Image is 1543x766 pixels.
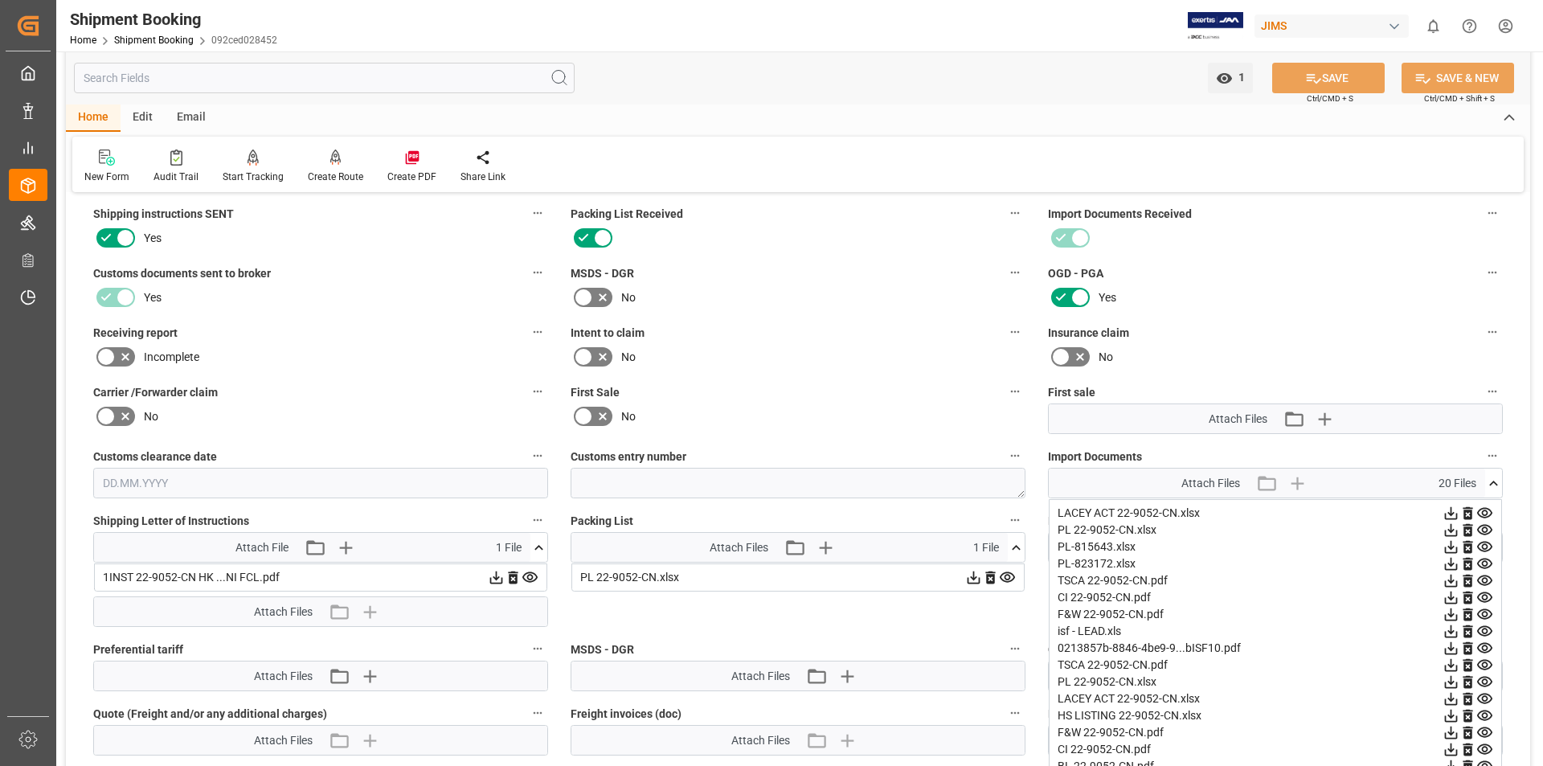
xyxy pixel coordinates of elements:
[93,706,327,723] span: Quote (Freight and/or any additional charges)
[1048,384,1095,401] span: First sale
[1048,513,1253,530] span: Master [PERSON_NAME] of Lading (doc)
[144,230,162,247] span: Yes
[973,539,999,556] span: 1 File
[1307,92,1353,104] span: Ctrl/CMD + S
[1451,8,1488,44] button: Help Center
[571,449,686,465] span: Customs entry number
[1058,572,1493,589] div: TSCA 22-9052-CN.pdf
[1005,510,1025,530] button: Packing List
[1005,638,1025,659] button: MSDS - DGR
[527,638,548,659] button: Preferential tariff
[74,63,575,93] input: Search Fields
[254,604,313,621] span: Attach Files
[460,170,505,184] div: Share Link
[527,322,548,342] button: Receiving report
[1058,640,1493,657] div: 0213857b-8846-4be9-9...bISF10.pdf
[1402,63,1514,93] button: SAVE & NEW
[571,325,645,342] span: Intent to claim
[571,206,683,223] span: Packing List Received
[1099,289,1116,306] span: Yes
[1058,690,1493,707] div: LACEY ACT 22-9052-CN.xlsx
[84,170,129,184] div: New Form
[527,381,548,402] button: Carrier /Forwarder claim
[621,349,636,366] span: No
[1058,606,1493,623] div: F&W 22-9052-CN.pdf
[1048,449,1142,465] span: Import Documents
[571,706,681,723] span: Freight invoices (doc)
[496,539,522,556] span: 1 File
[731,732,790,749] span: Attach Files
[527,703,548,723] button: Quote (Freight and/or any additional charges)
[1058,539,1493,555] div: PL-815643.xlsx
[153,170,199,184] div: Audit Trail
[1048,325,1129,342] span: Insurance claim
[1058,707,1493,724] div: HS LISTING 22-9052-CN.xlsx
[571,384,620,401] span: First Sale
[1482,262,1503,283] button: OGD - PGA
[144,349,199,366] span: Incomplete
[93,513,249,530] span: Shipping Letter of Instructions
[1099,349,1113,366] span: No
[1048,206,1192,223] span: Import Documents Received
[70,35,96,46] a: Home
[308,170,363,184] div: Create Route
[254,732,313,749] span: Attach Files
[93,206,234,223] span: Shipping instructions SENT
[1058,522,1493,539] div: PL 22-9052-CN.xlsx
[1209,411,1267,428] span: Attach Files
[93,449,217,465] span: Customs clearance date
[1233,71,1245,84] span: 1
[1208,63,1253,93] button: open menu
[1048,641,1103,658] span: OGD - PGA
[571,641,634,658] span: MSDS - DGR
[1482,381,1503,402] button: First sale
[1005,703,1025,723] button: Freight invoices (doc)
[527,203,548,223] button: Shipping instructions SENT
[121,104,165,132] div: Edit
[1058,505,1493,522] div: LACEY ACT 22-9052-CN.xlsx
[66,104,121,132] div: Home
[621,289,636,306] span: No
[1188,12,1243,40] img: Exertis%20JAM%20-%20Email%20Logo.jpg_1722504956.jpg
[1254,10,1415,41] button: JIMS
[1058,623,1493,640] div: isf - LEAD.xls
[1272,63,1385,93] button: SAVE
[1482,322,1503,342] button: Insurance claim
[1439,475,1476,492] span: 20 Files
[527,445,548,466] button: Customs clearance date
[1005,203,1025,223] button: Packing List Received
[1424,92,1495,104] span: Ctrl/CMD + Shift + S
[93,325,178,342] span: Receiving report
[571,513,633,530] span: Packing List
[1058,657,1493,674] div: TSCA 22-9052-CN.pdf
[144,289,162,306] span: Yes
[1482,203,1503,223] button: Import Documents Received
[1005,262,1025,283] button: MSDS - DGR
[1005,381,1025,402] button: First Sale
[93,265,271,282] span: Customs documents sent to broker
[1005,322,1025,342] button: Intent to claim
[1254,14,1409,38] div: JIMS
[1058,674,1493,690] div: PL 22-9052-CN.xlsx
[1058,741,1493,758] div: CI 22-9052-CN.pdf
[93,468,548,498] input: DD.MM.YYYY
[1058,555,1493,572] div: PL-823172.xlsx
[527,262,548,283] button: Customs documents sent to broker
[235,539,289,556] span: Attach File
[1181,475,1240,492] span: Attach Files
[1048,706,1111,723] span: Duty invoice
[710,539,768,556] span: Attach Files
[93,384,218,401] span: Carrier /Forwarder claim
[1482,445,1503,466] button: Import Documents
[114,35,194,46] a: Shipment Booking
[1415,8,1451,44] button: show 0 new notifications
[731,668,790,685] span: Attach Files
[165,104,218,132] div: Email
[580,569,1016,586] div: PL 22-9052-CN.xlsx
[1058,589,1493,606] div: CI 22-9052-CN.pdf
[93,641,183,658] span: Preferential tariff
[1058,724,1493,741] div: F&W 22-9052-CN.pdf
[70,7,277,31] div: Shipment Booking
[527,510,548,530] button: Shipping Letter of Instructions
[1048,265,1103,282] span: OGD - PGA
